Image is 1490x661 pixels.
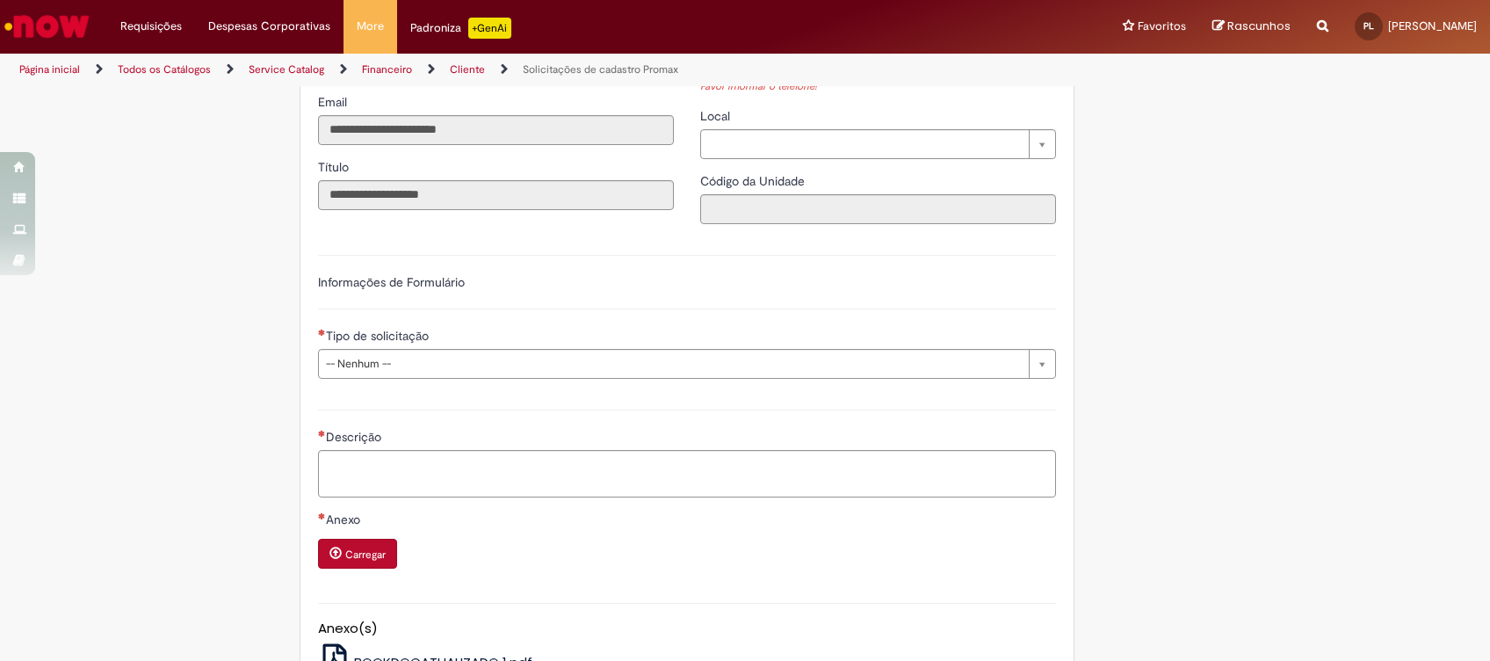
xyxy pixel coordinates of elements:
a: Rascunhos [1212,18,1291,35]
a: Financeiro [362,62,412,76]
ul: Trilhas de página [13,54,980,86]
span: Local [700,108,734,124]
input: Email [318,115,674,145]
span: Necessários [318,430,326,437]
div: Favor informar o telefone! [700,80,1056,95]
input: Título [318,180,674,210]
span: Somente leitura - Email [318,94,351,110]
span: Rascunhos [1227,18,1291,34]
a: Cliente [450,62,485,76]
span: Descrição [326,429,385,445]
span: Somente leitura - Título [318,159,352,175]
label: Somente leitura - Email [318,93,351,111]
a: Service Catalog [249,62,324,76]
span: Anexo [326,512,364,527]
label: Somente leitura - Título [318,158,352,176]
button: Carregar anexo de Anexo Required [318,539,397,569]
a: Página inicial [19,62,80,76]
textarea: Descrição [318,450,1056,498]
span: -- Nenhum -- [326,350,1020,378]
span: PL [1363,20,1374,32]
span: More [357,18,384,35]
span: Necessários [318,512,326,519]
a: Limpar campo Local [700,129,1056,159]
p: +GenAi [468,18,511,39]
span: Despesas Corporativas [208,18,330,35]
label: Informações de Formulário [318,274,465,290]
img: ServiceNow [2,9,92,44]
h5: Anexo(s) [318,621,1056,636]
input: Código da Unidade [700,194,1056,224]
label: Somente leitura - Código da Unidade [700,172,808,190]
span: Somente leitura - Código da Unidade [700,173,808,189]
div: Padroniza [410,18,511,39]
span: Necessários [318,329,326,336]
span: [PERSON_NAME] [1388,18,1477,33]
a: Todos os Catálogos [118,62,211,76]
span: Favoritos [1138,18,1186,35]
span: Requisições [120,18,182,35]
a: Solicitações de cadastro Promax [523,62,678,76]
small: Carregar [345,548,386,562]
span: Tipo de solicitação [326,328,432,344]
